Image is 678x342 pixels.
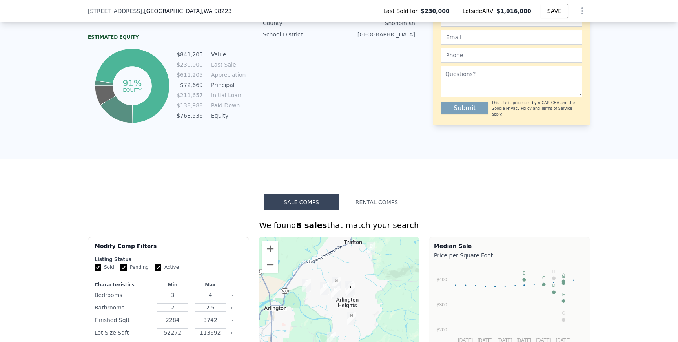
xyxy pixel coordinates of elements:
td: Value [210,50,245,59]
div: We found that match your search [88,220,590,231]
tspan: 91% [122,78,142,88]
text: D [552,283,556,288]
div: This site is protected by reCAPTCHA and the Google and apply. [492,100,582,117]
td: Last Sale [210,60,245,69]
td: Appreciation [210,71,245,79]
div: Lot Size Sqft [95,327,152,338]
text: F [562,292,565,297]
span: $230,000 [421,7,450,15]
text: $200 [437,327,447,333]
text: C [542,275,545,280]
div: 25804 Jim Creek Rd [367,242,375,255]
div: Bedrooms [95,290,152,300]
input: Pending [120,264,127,271]
text: E [562,274,565,279]
button: Rental Comps [339,194,414,210]
text: $400 [437,277,447,282]
text: A [562,272,565,277]
text: $300 [437,302,447,308]
div: 23405 Jordan Rd [302,279,311,292]
button: Clear [231,306,234,309]
input: Email [441,30,582,45]
label: Sold [95,264,114,271]
td: Equity [210,111,245,120]
span: $1,016,000 [496,8,531,14]
span: Lotside ARV [463,7,496,15]
button: SAVE [541,4,568,18]
span: [STREET_ADDRESS] [88,7,142,15]
td: $211,657 [176,91,203,100]
div: 10926 233rd St NE [320,282,329,295]
td: $841,205 [176,50,203,59]
span: , [GEOGRAPHIC_DATA] [142,7,232,15]
td: Initial Loan [210,91,245,100]
text: H [552,269,556,273]
td: $138,988 [176,101,203,110]
text: G [562,311,565,315]
button: Clear [231,294,234,297]
div: 23021 115th Ave NE [331,286,340,299]
tspan: equity [123,87,142,92]
strong: 8 sales [296,221,327,230]
input: Sold [95,264,101,271]
span: Last Sold for [383,7,421,15]
div: Finished Sqft [95,315,152,326]
div: 11715 238th St NE [332,277,341,290]
button: Submit [441,102,488,114]
input: Phone [441,48,582,63]
text: B [523,271,525,275]
button: Sale Comps [264,194,339,210]
button: Show Options [574,3,590,19]
td: $768,536 [176,111,203,120]
div: School District [263,31,339,38]
td: $611,205 [176,71,203,79]
div: 23216 127th Ave NE [346,283,355,297]
div: 23318 127th Ave NE [345,281,354,295]
button: Clear [231,331,234,335]
div: Snohomish [339,19,415,27]
div: Bathrooms [95,302,152,313]
td: $72,669 [176,81,203,89]
div: County [263,19,339,27]
div: [GEOGRAPHIC_DATA] [339,31,415,38]
span: , WA 98223 [202,8,231,14]
td: Principal [210,81,245,89]
div: Listing Status [95,256,242,262]
button: Zoom in [262,241,278,257]
div: Modify Comp Filters [95,242,242,256]
button: Clear [231,319,234,322]
div: 21401 127th Ave NE [347,312,356,325]
label: Pending [120,264,149,271]
a: Privacy Policy [506,106,532,110]
div: Characteristics [95,282,152,288]
input: Active [155,264,161,271]
div: Estimated Equity [88,34,245,40]
label: Active [155,264,179,271]
td: $230,000 [176,60,203,69]
div: Price per Square Foot [434,250,585,261]
td: Paid Down [210,101,245,110]
div: Median Sale [434,242,585,250]
div: Min [155,282,190,288]
button: Zoom out [262,257,278,273]
div: Max [193,282,228,288]
a: Terms of Service [541,106,572,110]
